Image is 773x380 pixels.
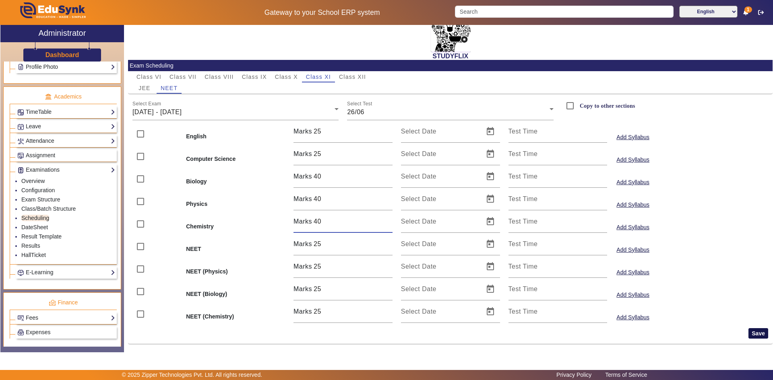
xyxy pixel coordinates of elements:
input: Select Date [401,265,479,275]
button: Add Syllabus [616,155,650,165]
img: Assignments.png [18,153,24,159]
h3: Dashboard [45,51,79,59]
mat-label: Test Time [508,240,538,247]
span: Marks [293,173,312,180]
img: 2da83ddf-6089-4dce-a9e2-416746467bdd [430,2,471,52]
a: Overview [21,178,45,184]
mat-label: Test Time [508,173,538,180]
a: HallTicket [21,252,46,258]
a: DateSheet [21,224,48,230]
span: Class IX [242,74,267,80]
mat-label: Select Date [401,173,436,180]
a: Expenses [17,328,115,337]
a: Privacy Policy [552,370,595,380]
input: Select Date [401,152,479,162]
mat-label: Test Time [508,150,538,157]
mat-label: Test Time [508,263,538,270]
span: NEET [161,85,178,91]
button: Add Syllabus [616,290,650,300]
input: Select Date [401,310,479,320]
button: Open calendar [481,144,500,164]
button: Open calendar [481,167,500,186]
mat-label: Test Time [508,128,538,135]
a: Exam Structure [21,196,60,203]
mat-label: Select Test [347,101,372,107]
b: NEET [186,245,285,253]
mat-label: Test Time [508,286,538,292]
button: Save [748,328,768,339]
button: Open calendar [481,212,500,231]
img: Payroll.png [18,329,24,335]
span: Class XI [306,74,331,80]
a: Terms of Service [601,370,651,380]
button: Open calendar [481,302,500,321]
b: NEET (Chemistry) [186,312,285,321]
input: Select Date [401,220,479,230]
mat-label: Select Date [401,286,436,292]
input: Select Date [401,288,479,297]
b: English [186,132,285,141]
button: Open calendar [481,257,500,276]
h2: STUDYFLIX [128,52,773,60]
input: Test Time [508,152,608,162]
span: Class VI [136,74,161,80]
span: 1 [744,6,752,13]
mat-label: Test Time [508,195,538,202]
span: Assignment [26,152,55,158]
a: Result Template [21,233,62,240]
span: Marks [293,240,312,247]
a: Configuration [21,187,55,193]
button: Add Syllabus [616,312,650,322]
b: NEET (Physics) [186,267,285,276]
input: Test Time [508,197,608,207]
b: Biology [186,177,285,186]
mat-label: Select Date [401,195,436,202]
a: Class/Batch Structure [21,205,76,212]
button: Add Syllabus [616,245,650,255]
button: Open calendar [481,234,500,254]
span: Class X [275,74,298,80]
b: Physics [186,200,285,208]
span: Marks [293,308,312,315]
span: [DATE] - [DATE] [132,109,182,115]
input: Select Date [401,175,479,185]
input: Test Time [508,310,608,320]
input: Select Date [401,197,479,207]
img: finance.png [49,299,56,306]
button: Add Syllabus [616,132,650,142]
input: Test Time [508,242,608,252]
a: Assignment [17,151,115,160]
b: Computer Science [186,155,285,163]
button: Add Syllabus [616,177,650,187]
a: Administrator [0,25,124,42]
input: Search [455,6,673,18]
span: Marks [293,218,312,225]
h2: Administrator [39,28,86,38]
img: academic.png [45,93,52,101]
p: Academics [10,92,117,101]
b: NEET (Biology) [186,290,285,298]
button: Add Syllabus [616,267,650,277]
b: Chemistry [186,222,285,231]
span: Expenses [26,329,50,335]
a: Results [21,242,40,249]
input: Test Time [508,265,608,275]
mat-label: Select Date [401,218,436,225]
span: Class VII [169,74,196,80]
mat-label: Test Time [508,218,538,225]
span: Marks [293,150,312,157]
button: Open calendar [481,279,500,299]
mat-label: Select Date [401,240,436,247]
input: Test Time [508,220,608,230]
span: Marks [293,286,312,292]
span: 26/06 [347,109,364,115]
a: Dashboard [45,51,80,59]
mat-label: Select Exam [132,101,161,107]
mat-label: Select Date [401,308,436,315]
span: JEE [138,85,150,91]
span: Marks [293,128,312,135]
button: Open calendar [481,122,500,141]
input: Select Date [401,130,479,140]
mat-label: Select Date [401,150,436,157]
button: Open calendar [481,189,500,209]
